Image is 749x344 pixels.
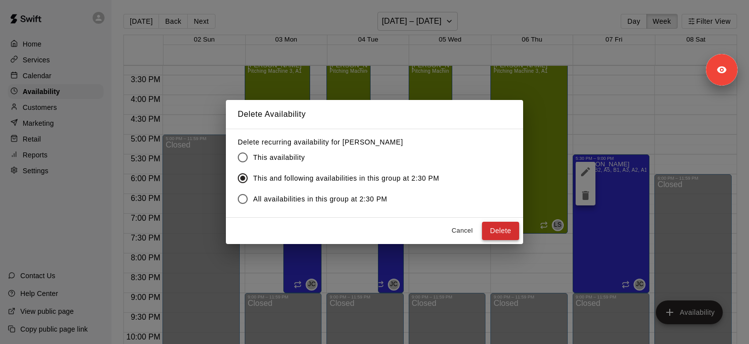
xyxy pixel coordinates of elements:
[253,173,439,184] span: This and following availabilities in this group at 2:30 PM
[253,152,305,163] span: This availability
[226,100,523,129] h2: Delete Availability
[238,137,447,147] label: Delete recurring availability for [PERSON_NAME]
[253,194,387,204] span: All availabilities in this group at 2:30 PM
[446,223,478,239] button: Cancel
[482,222,519,240] button: Delete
